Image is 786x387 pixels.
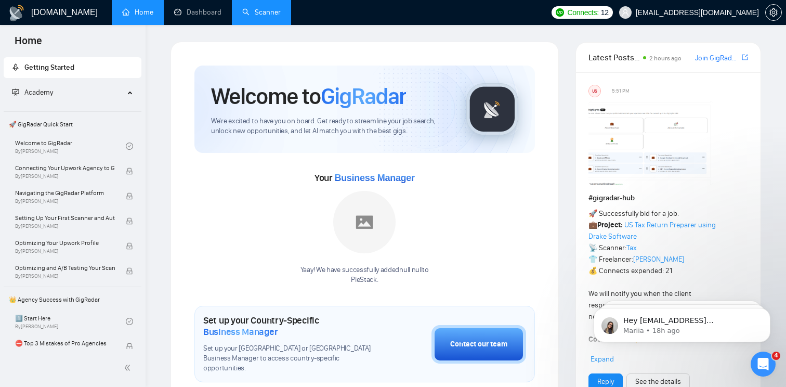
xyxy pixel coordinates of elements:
span: lock [126,267,133,275]
strong: Project: [597,221,623,229]
span: 4 [772,352,780,360]
span: check-circle [126,318,133,325]
a: searchScanner [242,8,281,17]
span: lock [126,217,133,225]
button: Contact our team [431,325,526,364]
div: Yaay! We have successfully added null null to [300,265,429,285]
a: 1️⃣ Start HereBy[PERSON_NAME] [15,310,126,333]
span: 🚀 GigRadar Quick Start [5,114,140,135]
span: Set up your [GEOGRAPHIC_DATA] or [GEOGRAPHIC_DATA] Business Manager to access country-specific op... [203,344,379,373]
h1: Set up your Country-Specific [203,315,379,338]
span: 5:51 PM [612,86,630,96]
a: Tax [626,243,637,252]
span: Optimizing Your Upwork Profile [15,238,115,248]
span: Getting Started [24,63,74,72]
button: setting [765,4,782,21]
a: US Tax Return Preparer using Drake Software [588,221,716,241]
span: Expand [591,355,614,364]
span: ⛔ Top 3 Mistakes of Pro Agencies [15,338,115,349]
span: Setting Up Your First Scanner and Auto-Bidder [15,213,115,223]
span: GigRadar [321,82,406,110]
h1: # gigradar-hub [588,192,748,204]
a: export [742,53,748,62]
a: Join GigRadar Slack Community [695,53,740,64]
span: By [PERSON_NAME] [15,198,115,204]
a: homeHome [122,8,153,17]
p: PieStack . [300,275,429,285]
span: Connecting Your Upwork Agency to GigRadar [15,163,115,173]
img: logo [8,5,25,21]
span: We're excited to have you on board. Get ready to streamline your job search, unlock new opportuni... [211,117,450,136]
span: By [PERSON_NAME] [15,349,115,355]
span: lock [126,167,133,175]
iframe: Intercom live chat [751,352,776,377]
span: Business Manager [334,173,414,183]
span: fund-projection-screen [12,88,19,96]
span: By [PERSON_NAME] [15,223,115,229]
span: Business Manager [203,326,278,338]
a: setting [765,8,782,17]
span: rocket [12,63,19,71]
li: Getting Started [4,57,141,78]
span: lock [126,192,133,200]
div: Contact our team [450,339,507,350]
span: 👑 Agency Success with GigRadar [5,289,140,310]
span: setting [766,8,781,17]
span: Your [315,172,415,184]
img: placeholder.png [333,191,396,253]
span: By [PERSON_NAME] [15,248,115,254]
span: By [PERSON_NAME] [15,273,115,279]
span: 2 hours ago [649,55,682,62]
span: lock [126,242,133,250]
iframe: Intercom notifications message [578,286,786,359]
a: Welcome to GigRadarBy[PERSON_NAME] [15,135,126,158]
span: check-circle [126,143,133,150]
span: Navigating the GigRadar Platform [15,188,115,198]
span: export [742,53,748,61]
span: Connects: [567,7,598,18]
span: Latest Posts from the GigRadar Community [588,51,640,64]
span: lock [126,343,133,350]
a: [PERSON_NAME] [633,255,684,264]
span: double-left [124,363,134,373]
img: F09354QB7SM-image.png [588,101,713,185]
span: Academy [24,88,53,97]
span: Optimizing and A/B Testing Your Scanner for Better Results [15,263,115,273]
a: dashboardDashboard [174,8,221,17]
span: Academy [12,88,53,97]
span: Home [6,33,50,55]
img: upwork-logo.png [556,8,564,17]
span: user [622,9,629,16]
div: US [589,85,600,97]
span: 12 [601,7,609,18]
h1: Welcome to [211,82,406,110]
span: By [PERSON_NAME] [15,173,115,179]
img: gigradar-logo.png [466,83,518,135]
